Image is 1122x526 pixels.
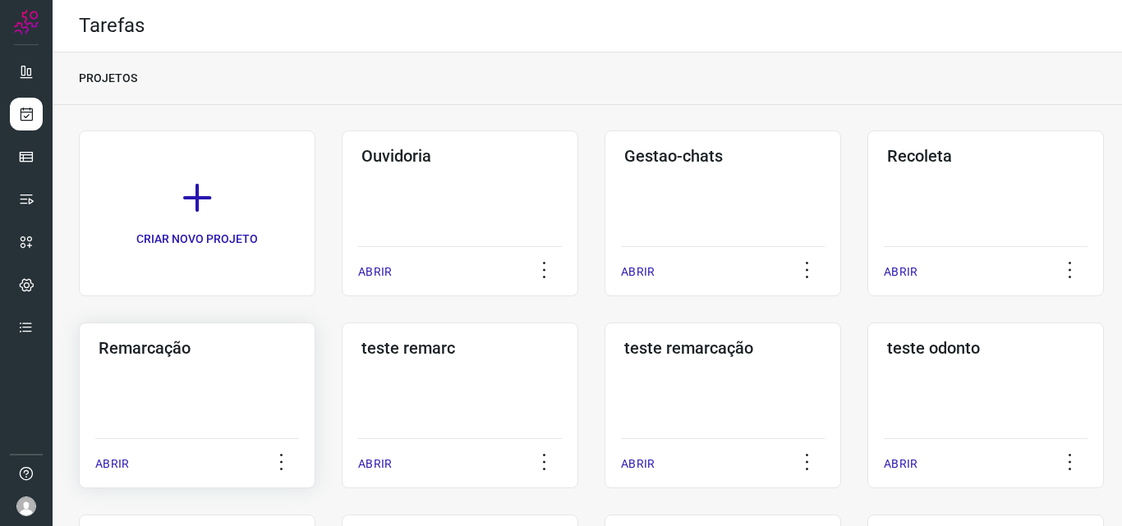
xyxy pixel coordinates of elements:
[887,146,1084,166] h3: Recoleta
[358,455,392,473] p: ABRIR
[99,338,296,358] h3: Remarcação
[361,338,559,358] h3: teste remarc
[621,263,655,281] p: ABRIR
[884,455,917,473] p: ABRIR
[79,14,145,38] h2: Tarefas
[358,263,392,281] p: ABRIR
[16,496,36,516] img: avatar-user-boy.jpg
[884,263,917,281] p: ABRIR
[624,338,821,358] h3: teste remarcação
[624,146,821,166] h3: Gestao-chats
[79,70,137,87] p: PROJETOS
[887,338,1084,358] h3: teste odonto
[14,10,39,34] img: Logo
[361,146,559,166] h3: Ouvidoria
[621,455,655,473] p: ABRIR
[136,231,258,248] p: CRIAR NOVO PROJETO
[95,455,129,473] p: ABRIR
